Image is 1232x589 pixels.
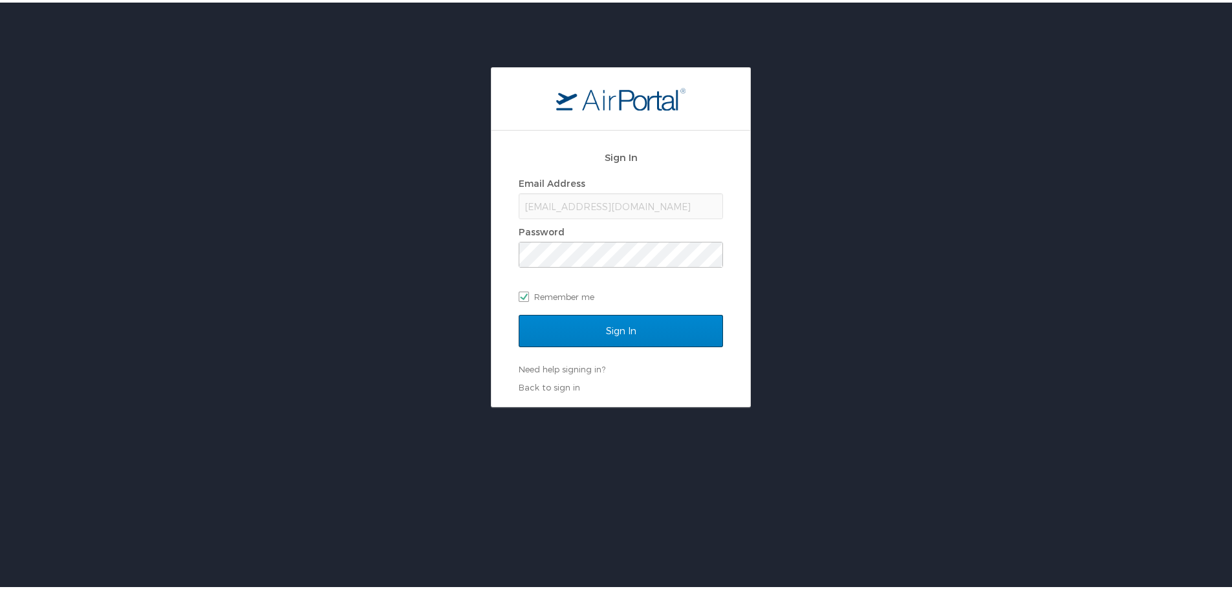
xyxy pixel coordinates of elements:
[519,312,723,345] input: Sign In
[519,380,580,390] a: Back to sign in
[519,224,565,235] label: Password
[519,147,723,162] h2: Sign In
[556,85,686,108] img: logo
[519,361,605,372] a: Need help signing in?
[519,284,723,304] label: Remember me
[519,175,585,186] label: Email Address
